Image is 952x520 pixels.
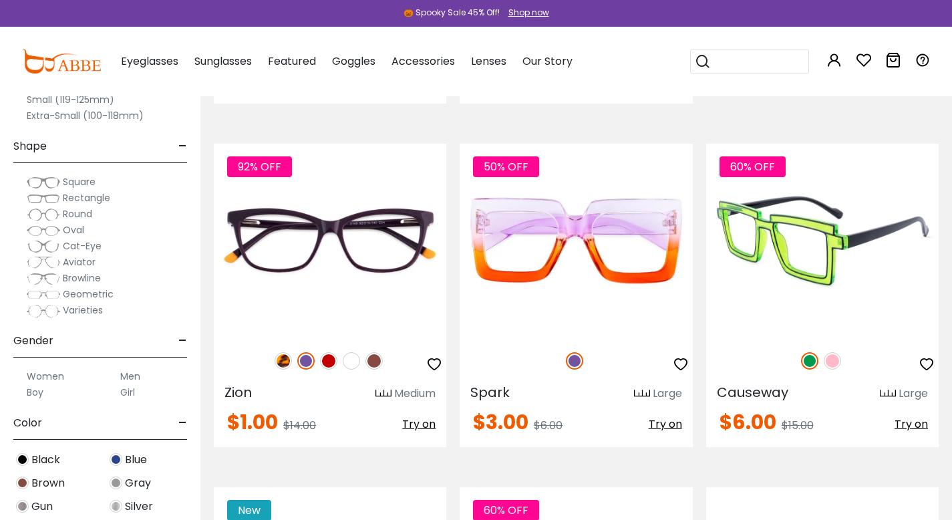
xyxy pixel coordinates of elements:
span: - [178,325,187,357]
span: $6.00 [534,418,563,433]
span: $6.00 [720,408,776,436]
button: Try on [649,412,682,436]
span: Silver [125,499,153,515]
span: - [178,130,187,162]
span: Blue [125,452,147,468]
img: Green [801,352,818,370]
span: Try on [649,416,682,432]
span: $3.00 [473,408,528,436]
span: Goggles [332,53,375,69]
img: Red [320,352,337,370]
span: Gender [13,325,53,357]
div: Large [899,386,928,402]
span: Causeway [717,383,788,402]
img: Brown [16,477,29,489]
span: Round [63,207,92,221]
span: - [178,407,187,439]
span: $1.00 [227,408,278,436]
span: Gray [125,475,151,491]
img: abbeglasses.com [22,49,101,74]
span: Eyeglasses [121,53,178,69]
img: Gun [16,500,29,513]
span: Try on [402,416,436,432]
span: Oval [63,223,84,237]
img: Geometric.png [27,288,60,301]
span: Brown [31,475,65,491]
span: Square [63,175,96,188]
img: Pink [824,352,841,370]
span: Try on [895,416,928,432]
span: $14.00 [283,418,316,433]
span: Black [31,452,60,468]
label: Small (119-125mm) [27,92,114,108]
img: size ruler [375,389,391,399]
button: Try on [402,412,436,436]
span: 60% OFF [720,156,786,177]
span: Gun [31,499,53,515]
span: Sunglasses [194,53,252,69]
span: Our Story [522,53,573,69]
span: Cat-Eye [63,239,102,253]
label: Boy [27,384,43,400]
img: Cat-Eye.png [27,240,60,253]
img: Leopard [275,352,292,370]
span: $15.00 [782,418,814,433]
img: Varieties.png [27,304,60,318]
div: Shop now [508,7,549,19]
span: Browline [63,271,101,285]
img: Green Causeway - Plastic ,Universal Bridge Fit [706,144,939,338]
img: Purple [566,352,583,370]
img: Silver [110,500,122,513]
span: Spark [470,383,510,402]
img: Black [16,453,29,466]
img: Round.png [27,208,60,221]
span: Rectangle [63,191,110,205]
button: Try on [895,412,928,436]
img: Oval.png [27,224,60,237]
img: Brown [365,352,383,370]
img: White [343,352,360,370]
img: Gray [110,477,122,489]
div: Large [653,386,682,402]
span: Color [13,407,42,439]
img: Browline.png [27,272,60,285]
span: Zion [224,383,252,402]
img: size ruler [880,389,896,399]
span: Lenses [471,53,506,69]
span: Geometric [63,287,114,301]
img: Aviator.png [27,256,60,269]
span: Featured [268,53,316,69]
img: size ruler [634,389,650,399]
a: Shop now [502,7,549,18]
span: Accessories [391,53,455,69]
span: Varieties [63,303,103,317]
div: 🎃 Spooky Sale 45% Off! [404,7,500,19]
img: Blue [110,453,122,466]
span: 50% OFF [473,156,539,177]
img: Purple Spark - Plastic ,Universal Bridge Fit [460,144,692,338]
label: Women [27,368,64,384]
img: Purple Zion - Acetate ,Universal Bridge Fit [214,144,446,338]
label: Extra-Small (100-118mm) [27,108,144,124]
img: Rectangle.png [27,192,60,205]
img: Square.png [27,176,60,189]
label: Men [120,368,140,384]
label: Girl [120,384,135,400]
span: Shape [13,130,47,162]
img: Purple [297,352,315,370]
span: 92% OFF [227,156,292,177]
div: Medium [394,386,436,402]
span: Aviator [63,255,96,269]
